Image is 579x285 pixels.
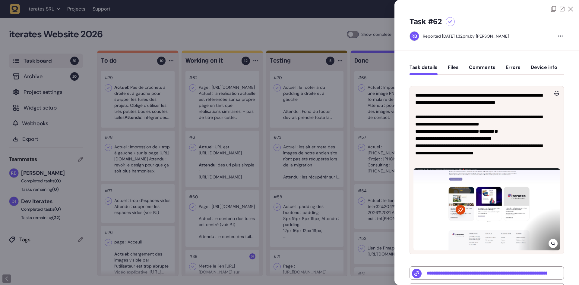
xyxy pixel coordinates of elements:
button: Errors [506,64,520,75]
button: Files [448,64,459,75]
button: Task details [410,64,438,75]
div: Reported [DATE] 1.32pm, [423,33,470,39]
div: by [PERSON_NAME] [423,33,509,39]
button: Device info [531,64,557,75]
iframe: LiveChat chat widget [551,257,576,282]
img: Rodolphe Balay [410,32,419,41]
button: Comments [469,64,495,75]
h5: Task #62 [410,17,442,26]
